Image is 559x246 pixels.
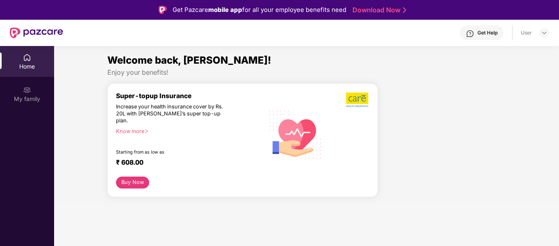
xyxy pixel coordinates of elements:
div: Know more [116,128,259,134]
div: Increase your health insurance cover by Rs. 20L with [PERSON_NAME]’s super top-up plan. [116,103,228,124]
img: Stroke [403,6,406,14]
div: Get Help [477,30,498,36]
button: Buy Now [116,177,149,189]
img: b5dec4f62d2307b9de63beb79f102df3.png [346,92,369,108]
div: Enjoy your benefits! [107,68,506,77]
strong: mobile app [208,6,242,14]
span: Welcome back, [PERSON_NAME]! [107,54,271,66]
div: User [521,30,532,36]
img: svg+xml;base64,PHN2ZyB3aWR0aD0iMjAiIGhlaWdodD0iMjAiIHZpZXdCb3g9IjAgMCAyMCAyMCIgZmlsbD0ibm9uZSIgeG... [23,86,31,94]
img: Logo [159,6,167,14]
img: svg+xml;base64,PHN2ZyBpZD0iRHJvcGRvd24tMzJ4MzIiIHhtbG5zPSJodHRwOi8vd3d3LnczLm9yZy8yMDAwL3N2ZyIgd2... [541,30,548,36]
a: Download Now [352,6,404,14]
div: ₹ 608.00 [116,159,256,168]
img: svg+xml;base64,PHN2ZyB4bWxucz0iaHR0cDovL3d3dy53My5vcmcvMjAwMC9zdmciIHhtbG5zOnhsaW5rPSJodHRwOi8vd3... [264,102,327,166]
span: right [144,129,149,133]
img: svg+xml;base64,PHN2ZyBpZD0iSG9tZSIgeG1sbnM9Imh0dHA6Ly93d3cudzMub3JnLzIwMDAvc3ZnIiB3aWR0aD0iMjAiIG... [23,53,31,62]
img: New Pazcare Logo [10,28,63,38]
img: svg+xml;base64,PHN2ZyBpZD0iSGVscC0zMngzMiIgeG1sbnM9Imh0dHA6Ly93d3cudzMub3JnLzIwMDAvc3ZnIiB3aWR0aD... [466,30,474,38]
div: Get Pazcare for all your employee benefits need [173,5,346,15]
div: Super-topup Insurance [116,92,264,100]
div: Starting from as low as [116,149,229,155]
